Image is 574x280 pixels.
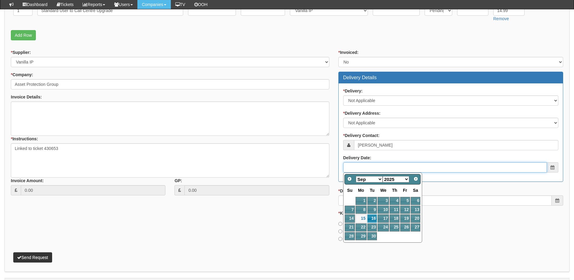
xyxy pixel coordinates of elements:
[380,188,387,193] span: Wednesday
[400,206,410,214] a: 12
[400,214,410,222] a: 19
[400,223,410,232] a: 26
[11,94,42,100] label: Invoice Details:
[390,206,400,214] a: 11
[367,206,377,214] a: 9
[390,197,400,205] a: 4
[11,49,31,55] label: Supplier:
[390,214,400,222] a: 18
[343,75,558,80] h3: Delivery Details
[356,214,367,222] a: 15
[338,228,373,234] label: Check Kit Fund
[411,214,421,222] a: 20
[338,229,342,233] input: Check Kit Fund
[356,223,367,232] a: 22
[356,206,367,214] a: 8
[378,214,389,222] a: 17
[413,176,418,181] span: Next
[11,30,36,40] a: Add Row
[345,223,355,232] a: 21
[338,222,342,226] input: From Kit Fund
[347,188,353,193] span: Sunday
[343,110,381,116] label: Delivery Address:
[338,221,371,227] label: From Kit Fund
[343,155,371,161] label: Delivery Date:
[493,16,509,21] a: Remove
[338,210,359,216] label: Kit Fund:
[347,176,352,181] span: Prev
[411,197,421,205] a: 6
[358,188,364,193] span: Monday
[338,188,377,194] label: Date Required By:
[338,236,358,242] label: Invoice
[367,232,377,240] a: 30
[370,188,375,193] span: Tuesday
[367,223,377,232] a: 23
[367,197,377,205] a: 2
[412,175,420,183] a: Next
[13,252,52,263] button: Send Request
[343,88,363,94] label: Delivery:
[378,206,389,214] a: 10
[345,232,355,240] a: 28
[403,188,407,193] span: Friday
[345,175,354,183] a: Prev
[390,223,400,232] a: 25
[345,214,355,222] a: 14
[356,197,367,205] a: 1
[411,206,421,214] a: 13
[413,188,418,193] span: Saturday
[411,223,421,232] a: 27
[356,232,367,240] a: 29
[338,49,359,55] label: Invoiced:
[343,132,380,138] label: Delivery Contact:
[11,136,38,142] label: Instructions:
[400,197,410,205] a: 5
[338,237,342,241] input: Invoice
[367,214,377,222] a: 16
[11,72,33,78] label: Company:
[378,223,389,232] a: 24
[174,178,182,184] label: GP:
[378,197,389,205] a: 3
[345,206,355,214] a: 7
[11,178,44,184] label: Invoice Amount:
[392,188,397,193] span: Thursday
